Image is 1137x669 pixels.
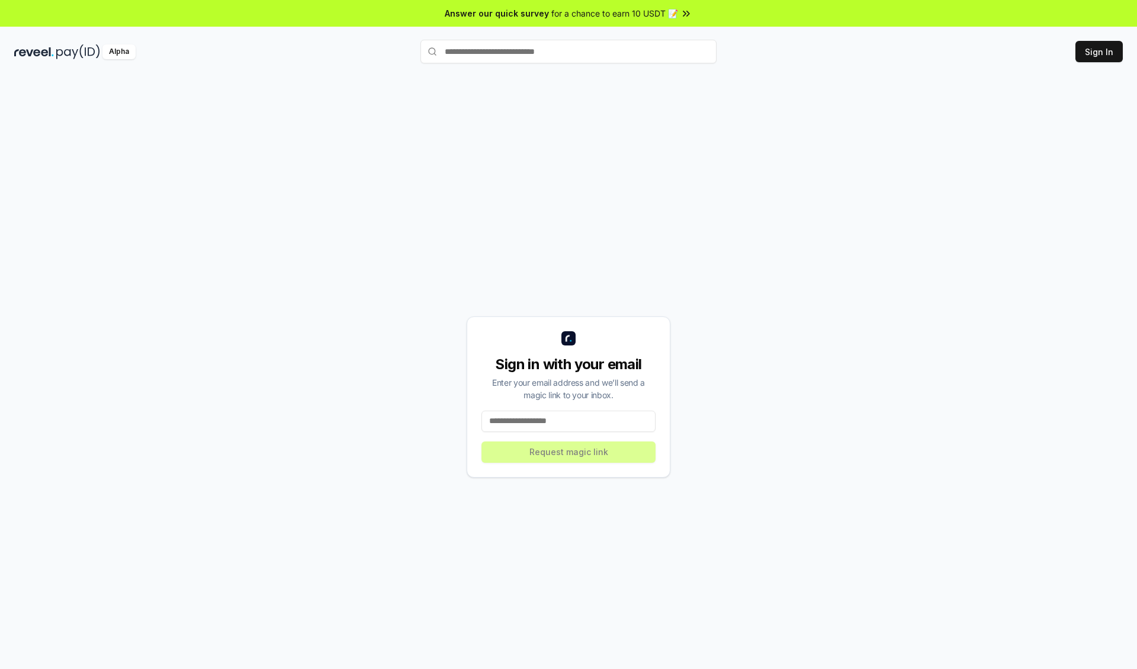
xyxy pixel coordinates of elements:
div: Alpha [102,44,136,59]
div: Enter your email address and we’ll send a magic link to your inbox. [481,376,656,401]
img: reveel_dark [14,44,54,59]
div: Sign in with your email [481,355,656,374]
img: pay_id [56,44,100,59]
span: Answer our quick survey [445,7,549,20]
span: for a chance to earn 10 USDT 📝 [551,7,678,20]
img: logo_small [561,331,576,345]
button: Sign In [1075,41,1123,62]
